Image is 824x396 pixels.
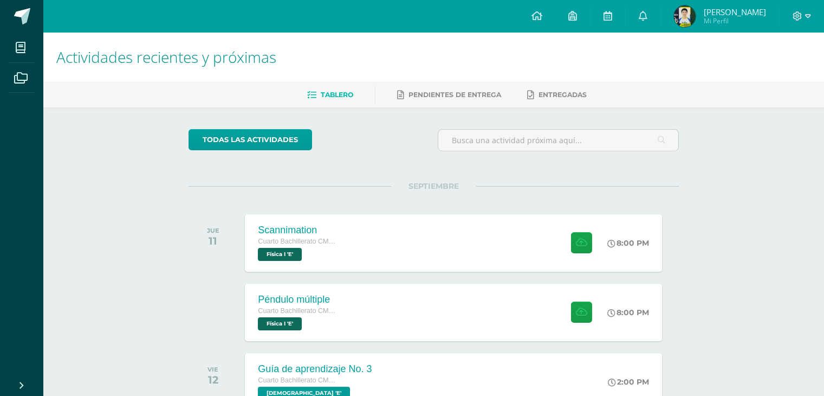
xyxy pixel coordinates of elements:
[258,225,339,236] div: Scannimation
[207,227,219,234] div: JUE
[56,47,276,67] span: Actividades recientes y próximas
[397,86,501,104] a: Pendientes de entrega
[207,373,218,386] div: 12
[674,5,696,27] img: b81d76627efbc39546ad2b02ffd2af7b.png
[607,308,649,317] div: 8:00 PM
[258,238,339,245] span: Cuarto Bachillerato CMP Bachillerato en CCLL con Orientación en Computación
[258,307,339,315] span: Cuarto Bachillerato CMP Bachillerato en CCLL con Orientación en Computación
[258,317,302,330] span: Física I 'E'
[538,91,587,99] span: Entregadas
[704,16,766,25] span: Mi Perfil
[607,238,649,248] div: 8:00 PM
[608,377,649,387] div: 2:00 PM
[321,91,353,99] span: Tablero
[307,86,353,104] a: Tablero
[258,363,372,375] div: Guía de aprendizaje No. 3
[189,129,312,150] a: todas las Actividades
[258,376,339,384] span: Cuarto Bachillerato CMP Bachillerato en CCLL con Orientación en Computación
[391,181,476,191] span: SEPTIEMBRE
[258,294,339,305] div: Péndulo múltiple
[704,7,766,17] span: [PERSON_NAME]
[438,130,678,151] input: Busca una actividad próxima aquí...
[207,366,218,373] div: VIE
[408,91,501,99] span: Pendientes de entrega
[207,234,219,247] div: 11
[258,248,302,261] span: Física I 'E'
[527,86,587,104] a: Entregadas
